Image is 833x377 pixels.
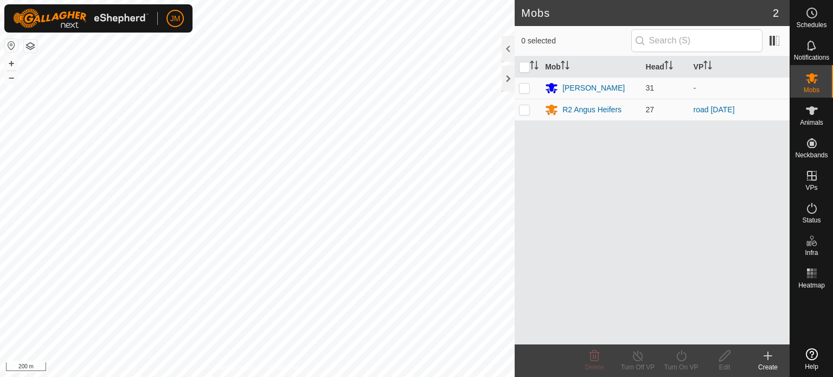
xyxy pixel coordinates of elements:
button: + [5,57,18,70]
td: - [689,77,790,99]
p-sorticon: Activate to sort [664,62,673,71]
span: Mobs [804,87,819,93]
span: VPs [805,184,817,191]
a: road [DATE] [694,105,735,114]
span: 2 [773,5,779,21]
button: – [5,71,18,84]
img: Gallagher Logo [13,9,149,28]
span: JM [170,13,181,24]
h2: Mobs [521,7,773,20]
span: 27 [646,105,655,114]
th: VP [689,56,790,78]
span: Delete [585,363,604,371]
span: Infra [805,250,818,256]
div: Edit [703,362,746,372]
div: [PERSON_NAME] [562,82,625,94]
div: Create [746,362,790,372]
div: Turn On VP [659,362,703,372]
span: Status [802,217,821,223]
div: R2 Angus Heifers [562,104,621,116]
p-sorticon: Activate to sort [703,62,712,71]
span: Schedules [796,22,826,28]
a: Contact Us [268,363,300,373]
th: Head [642,56,689,78]
span: 0 selected [521,35,631,47]
th: Mob [541,56,641,78]
span: Animals [800,119,823,126]
span: Help [805,363,818,370]
p-sorticon: Activate to sort [561,62,569,71]
span: Notifications [794,54,829,61]
p-sorticon: Activate to sort [530,62,539,71]
a: Privacy Policy [215,363,255,373]
span: Heatmap [798,282,825,289]
span: Neckbands [795,152,828,158]
span: 31 [646,84,655,92]
div: Turn Off VP [616,362,659,372]
a: Help [790,344,833,374]
button: Reset Map [5,39,18,52]
button: Map Layers [24,40,37,53]
input: Search (S) [631,29,762,52]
